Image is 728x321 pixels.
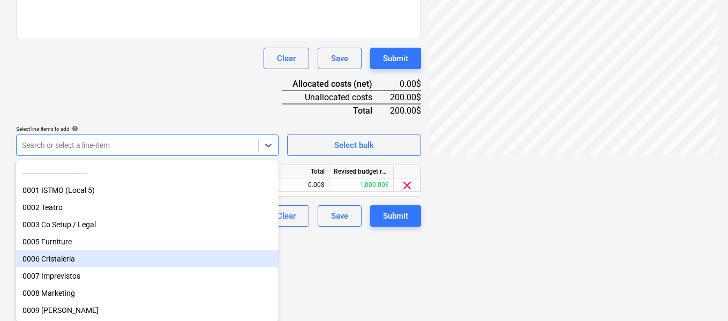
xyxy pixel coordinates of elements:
div: Save [331,209,348,223]
div: Allocated costs (net) [282,78,389,91]
div: 1,000.00$ [329,178,394,192]
div: Save [331,51,348,65]
div: 0009 [PERSON_NAME] [16,302,279,319]
button: Save [318,48,362,69]
span: help [70,125,78,132]
div: ------------------------------ [16,165,279,182]
div: 0002 Teatro [16,199,279,216]
div: Total [282,104,389,117]
div: Clear [277,209,296,223]
button: Submit [370,48,421,69]
button: Clear [264,205,309,227]
div: Clear [277,51,296,65]
div: 0008 Marketing [16,285,279,302]
div: 0003 Co Setup / Legal [16,216,279,233]
div: Select line-items to add [16,125,279,132]
span: clear [401,179,414,192]
div: 0005 Furniture [16,233,279,250]
div: Revised budget remaining [329,165,394,178]
div: 200.00$ [389,104,421,117]
button: Select bulk [287,135,421,156]
div: Total [265,165,329,178]
div: Submit [383,209,408,223]
div: 0.00$ [389,78,421,91]
div: Widget de chat [674,270,728,321]
div: Unallocated costs [282,91,389,104]
div: 200.00$ [389,91,421,104]
iframe: Chat Widget [674,270,728,321]
button: Clear [264,48,309,69]
div: Select bulk [334,138,374,152]
button: Save [318,205,362,227]
button: Submit [370,205,421,227]
div: 0.00$ [265,178,329,192]
div: 0009 Quijano [16,302,279,319]
div: 0006 Cristaleria [16,250,279,267]
div: 0007 Imprevistos [16,267,279,285]
div: Submit [383,51,408,65]
div: 0001 ISTMO (Local 5) [16,182,279,199]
